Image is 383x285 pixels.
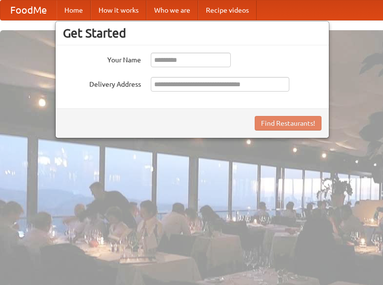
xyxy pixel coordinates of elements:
[63,53,141,65] label: Your Name
[63,26,322,40] h3: Get Started
[146,0,198,20] a: Who we are
[91,0,146,20] a: How it works
[57,0,91,20] a: Home
[63,77,141,89] label: Delivery Address
[255,116,322,131] button: Find Restaurants!
[0,0,57,20] a: FoodMe
[198,0,257,20] a: Recipe videos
